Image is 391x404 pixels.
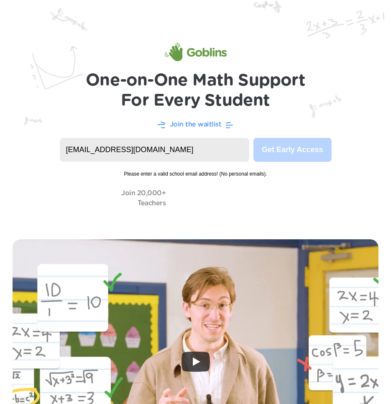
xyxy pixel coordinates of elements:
button: Get Early Access [253,138,331,162]
button: Play [181,352,210,372]
p: Join 20,000+ Teachers [121,188,166,208]
span: Please enter a valid school email address! (No personal emails). [60,162,332,178]
p: Join the waitlist [170,119,222,129]
input: name@yourschool.org [60,138,250,162]
h1: One-on-One Math Support For Every Student [86,70,305,111]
